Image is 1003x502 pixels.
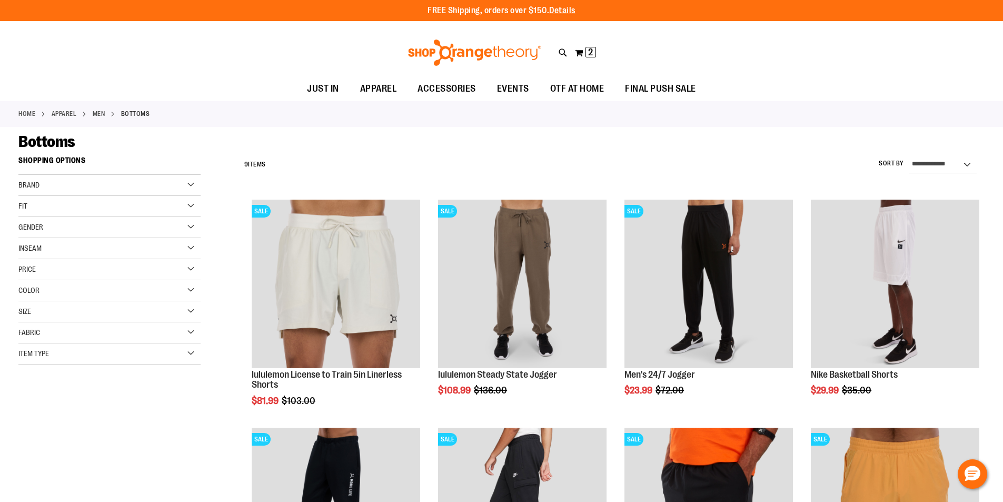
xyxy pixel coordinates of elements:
span: SALE [624,433,643,446]
span: EVENTS [497,77,529,101]
a: MEN [93,109,105,119]
div: product [246,194,425,433]
span: 2 [588,47,593,57]
span: Inseam [18,244,42,252]
a: OTF AT HOME [540,77,615,101]
span: Fabric [18,328,40,337]
span: Color [18,286,39,294]
span: $23.99 [624,385,654,396]
span: SALE [811,433,830,446]
span: $108.99 [438,385,472,396]
span: SALE [252,433,271,446]
span: APPAREL [360,77,397,101]
span: Brand [18,181,39,189]
strong: Bottoms [121,109,150,119]
a: Tracking Info [945,26,993,38]
span: JUST IN [307,77,339,101]
button: Account menu [931,27,937,37]
a: lululemon Steady State JoggerSALE [438,200,607,370]
span: SALE [624,205,643,218]
button: Hello, have a question? Let’s chat. [958,459,987,489]
a: Product image for 24/7 JoggerSALE [624,200,793,370]
a: JUST IN [296,77,350,101]
span: Bottoms [18,133,75,151]
span: $103.00 [282,396,317,406]
img: Product image for 24/7 Jogger [624,200,793,368]
a: Men's 24/7 Jogger [624,369,695,380]
span: $29.99 [811,385,840,396]
img: Shop Orangetheory [406,40,543,66]
span: Item Type [18,349,49,358]
span: SALE [438,205,457,218]
a: Nike Basketball Shorts [811,369,898,380]
span: $136.00 [474,385,509,396]
span: FINAL PUSH SALE [625,77,696,101]
div: product [433,194,612,423]
a: APPAREL [52,109,77,119]
a: APPAREL [350,77,408,101]
span: OTF AT HOME [550,77,604,101]
p: FREE Shipping, orders over $150. [428,5,575,17]
a: Home [18,109,35,119]
span: $81.99 [252,396,280,406]
span: 9 [244,161,249,168]
a: ACCESSORIES [407,77,486,101]
img: lululemon Steady State Jogger [438,200,607,368]
a: EVENTS [486,77,540,101]
span: Fit [18,202,27,210]
h2: Items [244,156,266,173]
span: SALE [438,433,457,446]
span: ACCESSORIES [418,77,476,101]
img: Product image for Nike Basketball Shorts [811,200,979,368]
label: Sort By [879,159,904,168]
div: product [619,194,798,423]
span: $72.00 [656,385,686,396]
a: Product image for Nike Basketball Shorts [811,200,979,370]
a: FINAL PUSH SALE [614,77,707,101]
img: lululemon License to Train 5in Linerless Shorts [252,200,420,368]
span: $35.00 [842,385,873,396]
div: product [806,194,985,423]
a: lululemon Steady State Jogger [438,369,557,380]
span: Size [18,307,31,316]
a: lululemon License to Train 5in Linerless Shorts [252,369,402,390]
a: lululemon License to Train 5in Linerless ShortsSALE [252,200,420,370]
span: SALE [252,205,271,218]
a: Details [549,6,575,15]
span: Gender [18,223,43,231]
strong: Shopping Options [18,151,201,175]
span: Price [18,265,36,273]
